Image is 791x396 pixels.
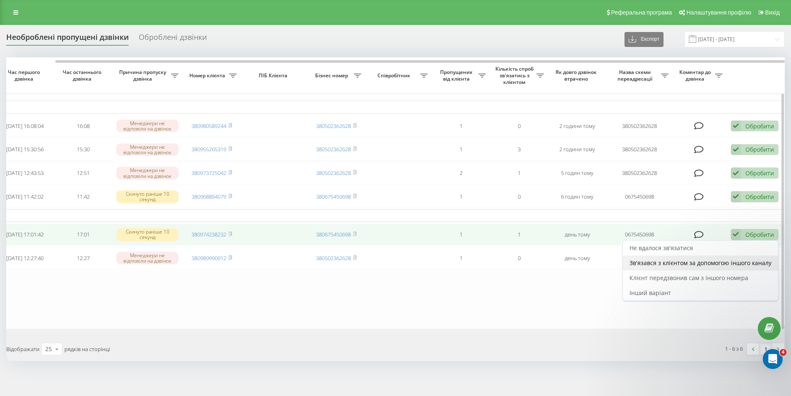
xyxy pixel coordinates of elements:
[745,145,774,153] div: Обробити
[624,32,664,47] button: Експорт
[606,115,673,137] td: 380502362628
[432,247,490,269] td: 1
[61,69,105,82] span: Час останнього дзвінка
[432,115,490,137] td: 1
[555,69,600,82] span: Як довго дзвінок втрачено
[606,162,673,184] td: 380502362628
[611,9,672,16] span: Реферальна програма
[191,169,226,177] a: 380973725042
[610,69,661,82] span: Назва схеми переадресації
[116,69,171,82] span: Причина пропуску дзвінка
[45,345,52,353] div: 25
[490,247,548,269] td: 0
[686,9,751,16] span: Налаштування профілю
[490,162,548,184] td: 1
[432,138,490,160] td: 1
[745,193,774,201] div: Обробити
[311,72,354,79] span: Бізнес номер
[316,122,351,130] a: 380502362628
[54,224,112,246] td: 17:01
[490,138,548,160] td: 3
[6,345,39,353] span: Відображати
[6,33,129,46] div: Необроблені пропущені дзвінки
[64,345,110,353] span: рядків на сторінці
[548,224,606,246] td: день тому
[629,259,771,267] span: Зв'язався з клієнтом за допомогою іншого каналу
[316,193,351,200] a: 380675450698
[191,193,226,200] a: 380968894079
[548,247,606,269] td: день тому
[606,224,673,246] td: 0675450698
[191,231,226,238] a: 380974238232
[187,72,229,79] span: Номер клієнта
[116,228,179,241] div: Скинуто раніше 10 секунд
[490,186,548,208] td: 0
[606,186,673,208] td: 0675450698
[116,143,179,156] div: Менеджери не відповіли на дзвінок
[54,186,112,208] td: 11:42
[370,72,420,79] span: Співробітник
[139,33,207,46] div: Оброблені дзвінки
[494,66,536,85] span: Кількість спроб зв'язатись з клієнтом
[548,138,606,160] td: 2 години тому
[316,254,351,262] a: 380502362628
[54,115,112,137] td: 16:08
[629,274,748,282] span: Клієнт передзвонив сам з іншого номера
[606,247,673,269] td: 380502362628
[316,145,351,153] a: 380502362628
[316,231,351,238] a: 380675450698
[780,349,786,356] span: 4
[759,343,772,355] a: 1
[116,252,179,264] div: Менеджери не відповіли на дзвінок
[432,186,490,208] td: 1
[191,145,226,153] a: 380955265319
[2,69,47,82] span: Час першого дзвінка
[629,289,671,297] span: Інший варіант
[745,122,774,130] div: Обробити
[54,247,112,269] td: 12:27
[432,162,490,184] td: 2
[316,169,351,177] a: 380502362628
[725,344,743,353] div: 1 - 6 з 6
[54,138,112,160] td: 15:30
[629,244,693,252] span: Не вдалося зв'язатися
[763,349,783,369] iframe: Intercom live chat
[432,224,490,246] td: 1
[677,69,715,82] span: Коментар до дзвінка
[116,190,179,203] div: Скинуто раніше 10 секунд
[490,224,548,246] td: 1
[548,162,606,184] td: 5 годин тому
[606,138,673,160] td: 380502362628
[765,9,780,16] span: Вихід
[54,162,112,184] td: 12:51
[745,169,774,177] div: Обробити
[116,167,179,179] div: Менеджери не відповіли на дзвінок
[116,120,179,132] div: Менеджери не відповіли на дзвінок
[191,122,226,130] a: 380980589244
[191,254,226,262] a: 380989990912
[248,72,300,79] span: ПІБ Клієнта
[548,186,606,208] td: 6 годин тому
[745,231,774,239] div: Обробити
[436,69,478,82] span: Пропущених від клієнта
[490,115,548,137] td: 0
[548,115,606,137] td: 2 години тому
